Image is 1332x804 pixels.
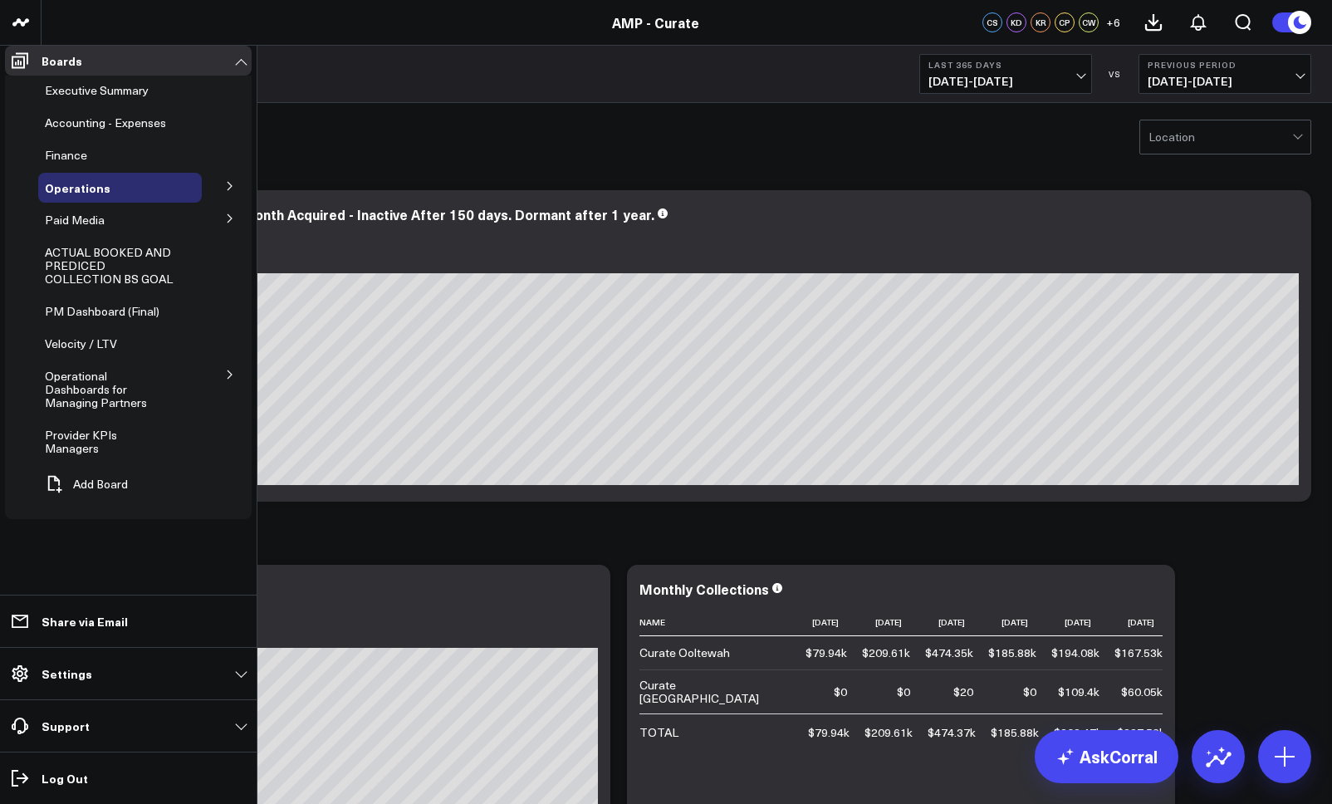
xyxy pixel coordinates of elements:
span: + 6 [1106,17,1120,28]
div: Previous: $3.48M [75,635,598,648]
span: [DATE] - [DATE] [1148,75,1302,88]
td: Curate Ooltewah [639,636,806,669]
div: Previous: 4.04k [75,260,1299,273]
th: Name [639,609,806,636]
a: Finance [45,149,87,162]
span: PM Dashboard (Final) [45,303,159,319]
a: Paid Media [45,213,105,227]
div: $185.88k [988,645,1036,661]
div: $209.61k [862,645,910,661]
a: Log Out [5,763,252,793]
div: *New Patients by Cohort, Month Acquired - Inactive After 150 days. Dormant after 1 year. [75,205,654,223]
div: $109.4k [1058,684,1099,700]
span: ACTUAL BOOKED AND PREDICED COLLECTION BS GOAL [45,244,173,287]
div: $0 [897,684,910,700]
th: [DATE] [862,609,925,636]
a: ACTUAL BOOKED AND PREDICED COLLECTION BS GOAL [45,246,174,286]
button: Add Board [38,466,128,502]
div: $474.35k [925,645,973,661]
div: $474.37k [928,724,976,741]
a: AMP - Curate [612,13,699,32]
a: Operational Dashboards for Managing Partners [45,370,174,409]
div: CS [982,12,1002,32]
b: Last 365 Days [928,60,1083,70]
th: [DATE] [925,609,988,636]
p: Boards [42,54,82,67]
div: VS [1100,69,1130,79]
div: $0 [1023,684,1036,700]
span: Finance [45,147,87,163]
span: Accounting - Expenses [45,115,166,130]
span: Executive Summary [45,82,149,98]
span: Operational Dashboards for Managing Partners [45,368,147,410]
div: $60.05k [1121,684,1163,700]
span: Operations [45,179,110,196]
a: Accounting - Expenses [45,116,166,130]
a: Velocity / LTV [45,337,117,351]
div: $185.88k [991,724,1039,741]
span: Velocity / LTV [45,336,117,351]
div: $194.08k [1051,645,1099,661]
div: Monthly Collections [639,580,769,598]
button: Previous Period[DATE]-[DATE] [1139,54,1311,94]
p: Settings [42,667,92,680]
th: [DATE] [1114,609,1178,636]
div: TOTAL [639,724,678,741]
b: Previous Period [1148,60,1302,70]
span: [DATE] - [DATE] [928,75,1083,88]
p: Log Out [42,772,88,785]
a: Operations [45,181,110,194]
span: Paid Media [45,212,105,228]
th: [DATE] [988,609,1051,636]
a: PM Dashboard (Final) [45,305,159,318]
div: $79.94k [806,645,847,661]
div: $209.61k [864,724,913,741]
th: [DATE] [1051,609,1114,636]
div: $0 [834,684,847,700]
span: Provider KPIs Managers [45,427,117,456]
button: Last 365 Days[DATE]-[DATE] [919,54,1092,94]
td: Curate [GEOGRAPHIC_DATA] [639,669,806,713]
div: $79.94k [808,724,850,741]
a: Provider KPIs Managers [45,429,169,455]
p: Share via Email [42,615,128,628]
div: $227.58k [1117,724,1165,741]
div: $20 [953,684,973,700]
div: $167.53k [1114,645,1163,661]
button: +6 [1103,12,1123,32]
th: [DATE] [806,609,862,636]
div: KD [1006,12,1026,32]
a: AskCorral [1035,730,1178,783]
div: $303.47k [1054,724,1102,741]
div: KR [1031,12,1050,32]
a: Executive Summary [45,84,149,97]
div: CP [1055,12,1075,32]
p: Support [42,719,90,733]
div: CW [1079,12,1099,32]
